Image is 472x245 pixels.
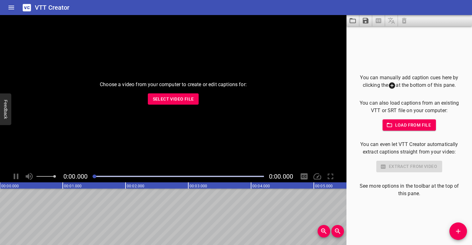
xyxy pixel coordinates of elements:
span: Load from file [388,121,431,129]
svg: Load captions from file [349,17,357,24]
button: Load from file [383,119,436,131]
text: 00:04.000 [252,184,270,188]
button: Zoom In [318,225,330,237]
div: Play progress [93,176,264,177]
button: Load captions from file [346,15,359,26]
h6: VTT Creator [35,3,70,13]
text: 00:03.000 [190,184,207,188]
text: 00:01.000 [64,184,82,188]
button: Add Cue [449,222,467,240]
text: 00:05.000 [315,184,333,188]
p: You can manually add caption cues here by clicking the at the bottom of this pane. [357,74,462,89]
p: Choose a video from your computer to create or edit captions for: [100,81,247,88]
div: Playback Speed [311,170,323,182]
p: See more options in the toolbar at the top of this pane. [357,182,462,197]
span: Add some captions below, then you can translate them. [385,15,398,26]
p: You can even let VTT Creator automatically extract captions straight from your video: [357,141,462,156]
span: 0:00.000 [269,173,293,180]
div: Toggle Full Screen [324,170,336,182]
p: You can also load captions from an existing VTT or SRT file on your computer: [357,99,462,114]
span: Select a video in the pane to the left, then you can automatically extract captions. [372,15,385,26]
div: Hide/Show Captions [298,170,310,182]
div: Select a video in the pane to the left to use this feature [357,161,462,172]
span: Current Time [63,173,88,180]
span: Select Video File [153,95,194,103]
text: 00:02.000 [127,184,144,188]
text: 00:00.000 [1,184,19,188]
button: Save captions to file [359,15,372,26]
svg: Save captions to file [362,17,369,24]
button: Zoom Out [331,225,344,237]
button: Select Video File [148,93,199,105]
